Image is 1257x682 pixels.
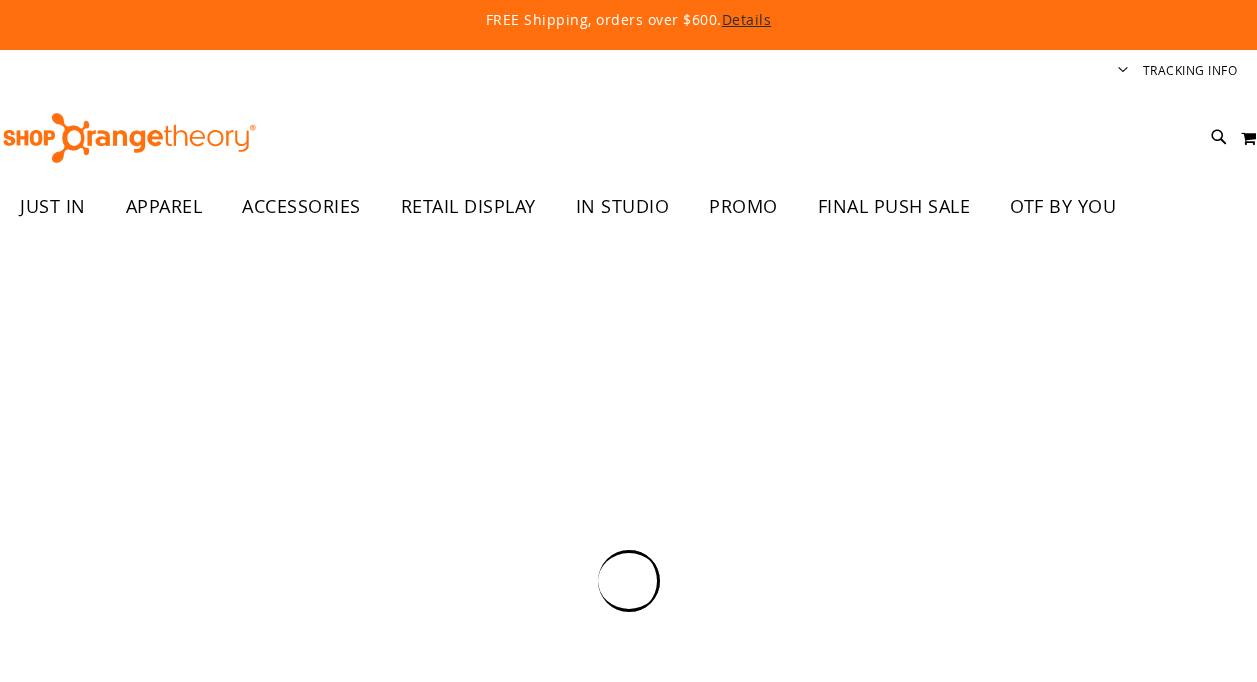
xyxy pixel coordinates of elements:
span: IN STUDIO [576,184,670,229]
a: OTF BY YOU [990,184,1136,230]
span: RETAIL DISPLAY [401,184,536,229]
a: PROMO [689,184,798,230]
p: FREE Shipping, orders over $600. [72,10,1185,30]
a: Details [722,10,772,29]
button: Account menu [1118,62,1128,81]
span: FINAL PUSH SALE [818,184,971,229]
a: ACCESSORIES [222,184,381,230]
a: RETAIL DISPLAY [381,184,556,230]
a: Tracking Info [1143,62,1238,79]
a: IN STUDIO [556,184,690,230]
a: FINAL PUSH SALE [798,184,991,230]
span: APPAREL [126,184,203,229]
span: JUST IN [20,184,86,229]
a: APPAREL [106,184,223,230]
span: OTF BY YOU [1010,184,1116,229]
span: PROMO [709,184,778,229]
span: ACCESSORIES [242,184,361,229]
